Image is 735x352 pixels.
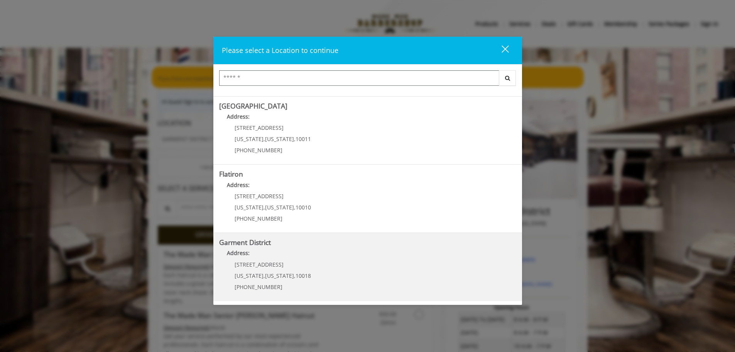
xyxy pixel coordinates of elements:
span: , [264,272,265,279]
b: Flatiron [219,169,243,179]
button: close dialog [487,43,514,58]
span: 10018 [296,272,311,279]
span: 10010 [296,204,311,211]
b: [GEOGRAPHIC_DATA] [219,101,287,111]
span: [US_STATE] [235,204,264,211]
div: close dialog [493,45,508,56]
span: [US_STATE] [235,135,264,143]
b: Address: [227,181,250,189]
div: Center Select [219,70,516,90]
span: [PHONE_NUMBER] [235,283,282,291]
b: Address: [227,249,250,257]
span: [US_STATE] [235,272,264,279]
span: , [264,204,265,211]
span: [US_STATE] [265,272,294,279]
b: Garment District [219,238,271,247]
span: [STREET_ADDRESS] [235,192,284,200]
span: , [264,135,265,143]
b: Address: [227,113,250,120]
span: Please select a Location to continue [222,46,338,55]
span: [PHONE_NUMBER] [235,146,282,154]
span: [US_STATE] [265,135,294,143]
span: 10011 [296,135,311,143]
i: Search button [503,75,512,81]
input: Search Center [219,70,499,86]
span: , [294,204,296,211]
span: [US_STATE] [265,204,294,211]
span: , [294,272,296,279]
span: [STREET_ADDRESS] [235,261,284,268]
span: [PHONE_NUMBER] [235,215,282,222]
span: [STREET_ADDRESS] [235,124,284,131]
span: , [294,135,296,143]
